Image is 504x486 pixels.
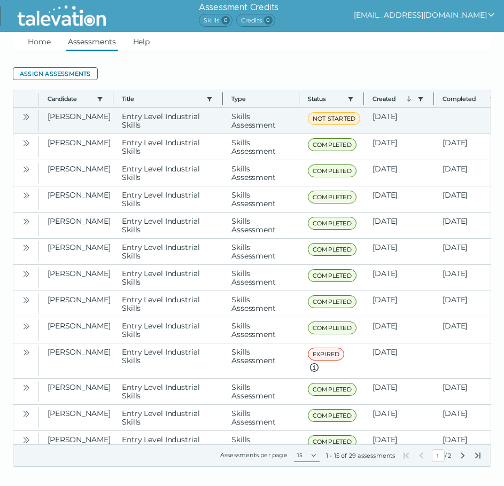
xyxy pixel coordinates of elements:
span: COMPLETED [308,243,356,256]
div: / [402,449,482,462]
cds-icon: Open [22,348,30,357]
cds-icon: Open [22,139,30,147]
clr-dg-cell: Entry Level Industrial Skills [113,405,223,430]
clr-dg-cell: Skills Assessment [223,186,299,212]
span: NOT STARTED [308,112,360,125]
clr-dg-cell: [DATE] [364,265,434,291]
span: COMPLETED [308,435,356,448]
span: COMPLETED [308,164,356,177]
cds-icon: Open [22,217,30,226]
cds-icon: Open [22,244,30,252]
span: COMPLETED [308,409,356,422]
cds-icon: Open [22,296,30,304]
button: Assign assessments [13,67,98,80]
clr-dg-cell: [PERSON_NAME] [39,317,113,343]
span: COMPLETED [308,322,356,334]
button: Open [20,136,33,149]
clr-dg-cell: Entry Level Industrial Skills [113,160,223,186]
cds-icon: Open [22,436,30,444]
button: Open [20,110,33,123]
clr-dg-cell: Skills Assessment [223,291,299,317]
span: Total Pages [447,451,452,460]
clr-dg-cell: [DATE] [364,134,434,160]
clr-dg-cell: [PERSON_NAME] [39,213,113,238]
clr-dg-cell: [PERSON_NAME] [39,108,113,134]
clr-dg-cell: Skills Assessment [223,379,299,404]
h6: Assessment Credits [199,1,278,14]
button: Created [373,95,413,103]
clr-dg-cell: [PERSON_NAME] [39,186,113,212]
clr-dg-cell: Skills Assessment [223,108,299,134]
clr-dg-cell: Entry Level Industrial Skills [113,317,223,343]
clr-dg-cell: Entry Level Industrial Skills [113,213,223,238]
span: EXPIRED [308,348,344,360]
span: COMPLETED [308,269,356,282]
button: Open [20,346,33,358]
clr-dg-cell: Skills Assessment [223,405,299,430]
span: COMPLETED [308,383,356,396]
clr-dg-cell: [PERSON_NAME] [39,431,113,457]
button: Completed [443,95,485,103]
span: Credits [236,14,275,27]
clr-dg-cell: Skills Assessment [223,239,299,264]
span: 6 [221,16,230,25]
clr-dg-cell: [PERSON_NAME] [39,405,113,430]
clr-dg-cell: [DATE] [364,405,434,430]
clr-dg-cell: [DATE] [364,379,434,404]
button: Open [20,319,33,332]
clr-dg-cell: [PERSON_NAME] [39,343,113,378]
img: Talevation_Logo_Transparent_white.png [13,3,111,29]
span: COMPLETED [308,217,356,230]
clr-dg-cell: Entry Level Industrial Skills [113,379,223,404]
clr-dg-cell: Entry Level Industrial Skills [113,186,223,212]
a: Home [26,32,53,51]
cds-icon: Open [22,270,30,278]
button: Last Page [474,451,482,460]
clr-dg-cell: Entry Level Industrial Skills [113,265,223,291]
clr-dg-cell: [DATE] [364,239,434,264]
cds-icon: Open [22,191,30,200]
clr-dg-cell: [DATE] [364,186,434,212]
cds-icon: Open [22,383,30,392]
button: Status [308,95,343,103]
button: Open [20,293,33,306]
cds-icon: Open [22,410,30,418]
span: COMPLETED [308,138,356,151]
clr-dg-cell: [PERSON_NAME] [39,265,113,291]
a: Help [131,32,152,51]
span: COMPLETED [308,295,356,308]
button: Previous Page [417,451,425,460]
button: Column resize handle [110,87,117,110]
clr-dg-cell: Skills Assessment [223,343,299,378]
input: Current Page [432,449,445,462]
button: Column resize handle [296,87,303,110]
clr-dg-cell: Entry Level Industrial Skills [113,431,223,457]
button: Open [20,267,33,280]
button: Next Page [459,451,467,460]
clr-dg-cell: Skills Assessment [223,431,299,457]
button: Candidate [48,95,92,103]
div: 1 - 15 of 29 assessments [326,451,396,460]
clr-dg-cell: Entry Level Industrial Skills [113,239,223,264]
clr-dg-cell: [PERSON_NAME] [39,239,113,264]
button: Open [20,189,33,201]
clr-dg-cell: Skills Assessment [223,317,299,343]
button: Open [20,433,33,446]
clr-dg-cell: Entry Level Industrial Skills [113,291,223,317]
clr-dg-cell: Skills Assessment [223,213,299,238]
button: Open [20,162,33,175]
clr-dg-cell: Skills Assessment [223,160,299,186]
button: First Page [402,451,410,460]
clr-dg-cell: [DATE] [364,431,434,457]
clr-dg-cell: [DATE] [364,213,434,238]
button: Title [122,95,202,103]
clr-dg-cell: Entry Level Industrial Skills [113,134,223,160]
clr-dg-cell: [PERSON_NAME] [39,160,113,186]
span: Type [231,95,290,103]
cds-icon: Open [22,322,30,331]
label: Assessments per page [220,451,288,459]
clr-dg-cell: [DATE] [364,160,434,186]
clr-dg-cell: [DATE] [364,291,434,317]
clr-dg-cell: [DATE] [364,317,434,343]
button: Column resize handle [430,87,437,110]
